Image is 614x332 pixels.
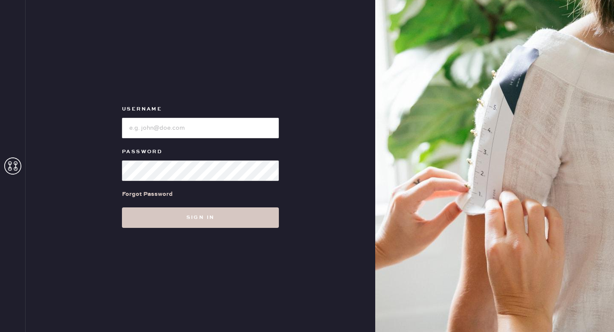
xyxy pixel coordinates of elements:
[122,104,279,114] label: Username
[122,181,173,207] a: Forgot Password
[122,118,279,138] input: e.g. john@doe.com
[122,207,279,228] button: Sign in
[122,189,173,199] div: Forgot Password
[122,147,279,157] label: Password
